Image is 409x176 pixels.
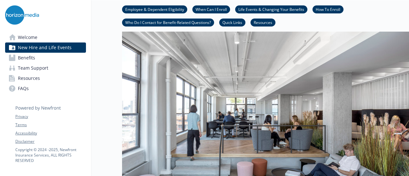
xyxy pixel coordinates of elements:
a: Resources [251,19,275,25]
span: Resources [18,73,40,83]
span: FAQs [18,83,29,94]
span: Team Support [18,63,48,73]
a: Welcome [5,32,86,42]
a: Resources [5,73,86,83]
a: Terms [15,122,86,128]
a: Privacy [15,114,86,119]
a: Life Events & Changing Your Benefits [235,6,307,12]
a: When Can I Enroll [192,6,230,12]
a: Quick Links [219,19,245,25]
a: New Hire and Life Events [5,42,86,53]
a: Accessibility [15,130,86,136]
span: Benefits [18,53,35,63]
a: Employee & Dependent Eligibility [122,6,187,12]
a: How To Enroll [313,6,343,12]
a: Disclaimer [15,139,86,144]
a: FAQs [5,83,86,94]
a: Team Support [5,63,86,73]
span: New Hire and Life Events [18,42,72,53]
a: Who Do I Contact for Benefit-Related Questions? [122,19,214,25]
p: Copyright © 2024 - 2025 , Newfront Insurance Services, ALL RIGHTS RESERVED [15,147,86,163]
span: Welcome [18,32,37,42]
a: Benefits [5,53,86,63]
